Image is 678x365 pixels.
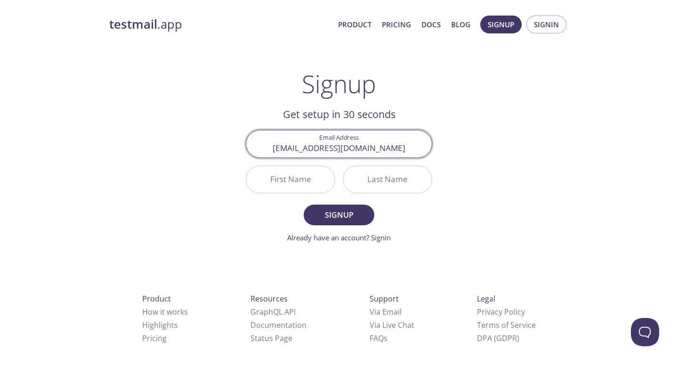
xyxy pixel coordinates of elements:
a: FAQ [370,333,387,343]
a: Pricing [142,333,167,343]
a: Via Live Chat [370,320,414,330]
span: Legal [477,294,495,304]
h2: Get setup in 30 seconds [246,106,432,122]
span: Support [370,294,399,304]
a: Pricing [382,18,411,31]
span: Signup [314,208,364,222]
iframe: Help Scout Beacon - Open [631,318,659,346]
a: Already have an account? Signin [287,233,391,242]
a: Blog [451,18,470,31]
span: Product [142,294,171,304]
a: Status Page [250,333,292,343]
a: How it works [142,307,188,317]
span: Signup [488,18,514,31]
a: GraphQL API [250,307,296,317]
a: Docs [421,18,441,31]
a: Terms of Service [477,320,536,330]
a: DPA (GDPR) [477,333,519,343]
strong: testmail [109,16,157,32]
a: Privacy Policy [477,307,525,317]
button: Signin [526,16,566,33]
h1: Signup [302,70,376,98]
span: Signin [534,18,559,31]
span: s [384,333,387,343]
a: Highlights [142,320,178,330]
span: Resources [250,294,288,304]
a: testmail.app [109,16,331,32]
button: Signup [480,16,522,33]
a: Via Email [370,307,402,317]
a: Product [338,18,371,31]
button: Signup [304,205,374,225]
a: Documentation [250,320,307,330]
